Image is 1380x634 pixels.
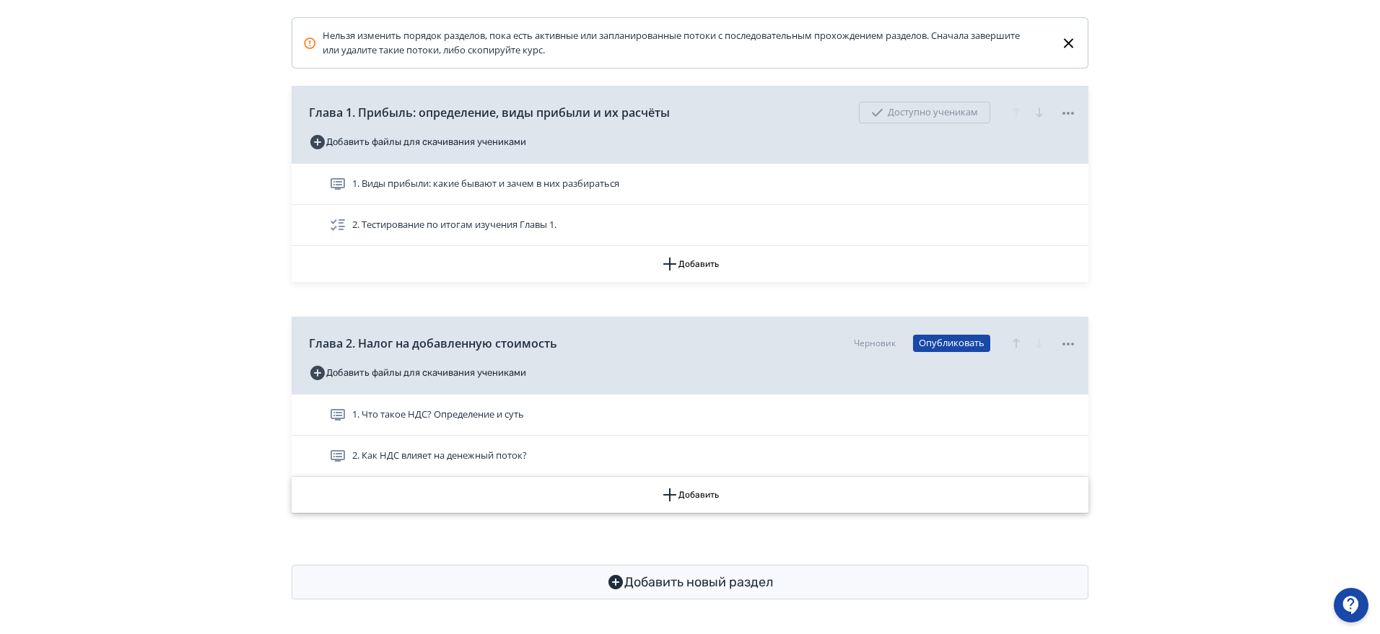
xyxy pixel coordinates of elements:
[292,205,1088,246] div: 2. Тестирование по итогам изучения Главы 1.
[309,104,670,121] span: Глава 1. Прибыль: определение, виды прибыли и их расчёты
[352,218,556,232] span: 2. Тестирование по итогам изучения Главы 1.
[292,436,1088,477] div: 2. Как НДС влияет на денежный поток?
[913,335,990,352] button: Опубликовать
[309,335,557,352] span: Глава 2. Налог на добавленную стоимость
[859,102,990,123] div: Доступно ученикам
[292,395,1088,436] div: 1. Что такое НДС? Определение и суть
[292,565,1088,599] button: Добавить новый раздел
[303,29,1037,57] div: Нельзя изменить порядок разделов, пока есть активные или запланированные потоки с последовательны...
[352,408,524,422] span: 1. Что такое НДС? Определение и суть
[352,449,527,463] span: 2. Как НДС влияет на денежный поток?
[352,177,619,191] span: 1. Виды прибыли: какие бывают и зачем в них разбираться
[309,361,526,384] button: Добавить файлы для скачивания учениками
[292,164,1088,205] div: 1. Виды прибыли: какие бывают и зачем в них разбираться
[309,131,526,154] button: Добавить файлы для скачивания учениками
[292,246,1088,282] button: Добавить
[854,337,896,350] div: Черновик
[292,477,1088,513] button: Добавить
